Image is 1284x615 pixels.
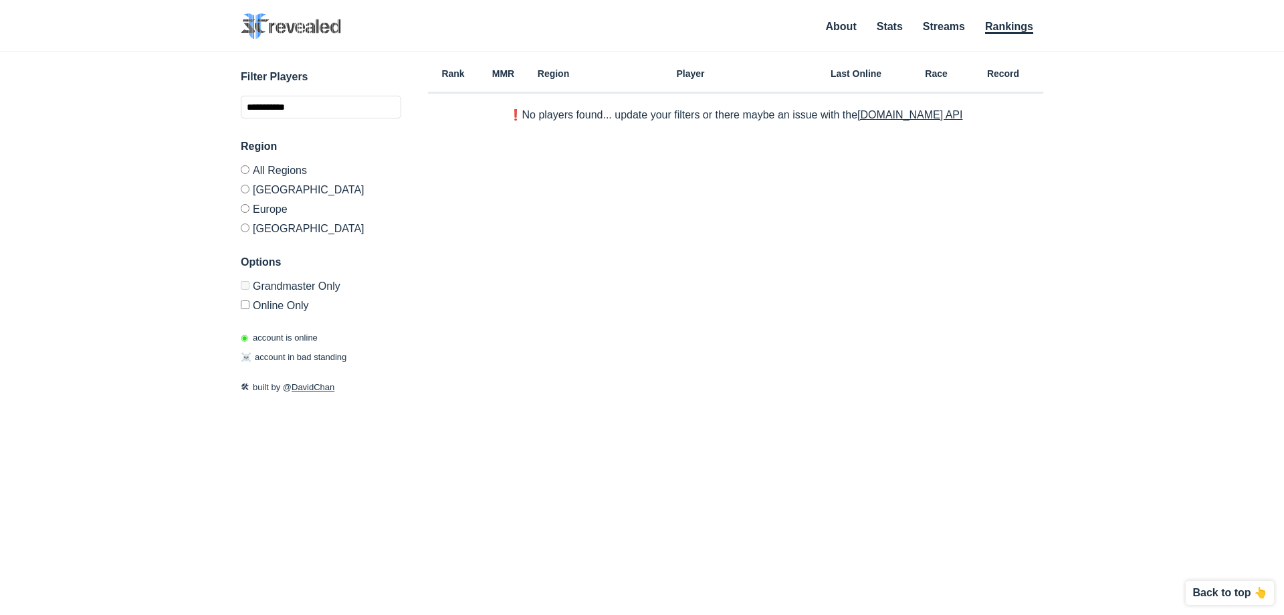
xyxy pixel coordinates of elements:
a: Rankings [985,21,1033,34]
input: All Regions [241,165,249,174]
span: ☠️ [241,352,251,362]
a: Stats [877,21,903,32]
input: Grandmaster Only [241,281,249,290]
label: [GEOGRAPHIC_DATA] [241,179,401,199]
span: ◉ [241,333,248,343]
input: [GEOGRAPHIC_DATA] [241,185,249,193]
img: SC2 Revealed [241,13,341,39]
p: ❗️No players found... update your filters or there maybe an issue with the [509,110,963,120]
p: Back to top 👆 [1192,588,1267,598]
label: All Regions [241,165,401,179]
input: [GEOGRAPHIC_DATA] [241,224,249,232]
input: Europe [241,204,249,213]
a: Streams [923,21,965,32]
h6: Rank [428,69,478,78]
label: Only show accounts currently laddering [241,295,401,311]
h6: MMR [478,69,528,78]
a: DavidChan [292,382,334,392]
p: built by @ [241,381,401,394]
h6: Record [963,69,1043,78]
span: 🛠 [241,382,249,392]
h6: Race [909,69,963,78]
label: Only Show accounts currently in Grandmaster [241,281,401,295]
input: Online Only [241,300,249,309]
label: Europe [241,199,401,218]
h3: Options [241,254,401,270]
p: account is online [241,331,318,345]
label: [GEOGRAPHIC_DATA] [241,218,401,234]
h6: Player [578,69,802,78]
a: [DOMAIN_NAME] API [857,109,962,120]
h6: Region [528,69,578,78]
h3: Filter Players [241,69,401,85]
h3: Region [241,139,401,155]
h6: Last Online [802,69,909,78]
a: About [826,21,857,32]
p: account in bad standing [241,351,346,364]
